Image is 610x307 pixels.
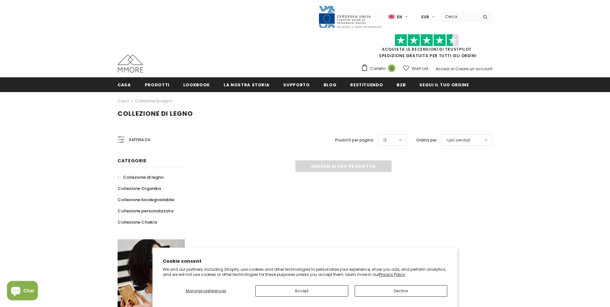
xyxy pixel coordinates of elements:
button: Accept [255,285,348,297]
button: Decline [355,285,448,297]
span: SPEDIZIONE GRATUITA PER TUTTI GLI ORDINI [361,37,492,58]
a: Collezione Organika [118,183,161,194]
a: Accedi [436,66,449,72]
a: La nostra storia [224,77,269,92]
a: Javni Razpis [318,14,382,19]
span: B2B [397,82,406,88]
img: Javni Razpis [318,5,382,29]
a: Acquista le recensioni di TrustPilot [382,47,472,52]
span: 0 [388,64,395,72]
span: Collezione personalizzata [118,208,173,214]
input: Search Site [441,12,478,21]
span: Raffina da [129,136,150,143]
h2: Cookie consent [163,258,447,265]
span: Restituendo [350,82,383,88]
span: Categorie [118,158,146,164]
img: Fidati di Pilot Stars [395,34,459,47]
a: Collezione di legno [135,98,172,104]
img: Casi MMORE [118,55,143,72]
span: Collezione Organika [118,185,161,192]
inbox-online-store-chat: Shopify online store chat [5,281,40,302]
span: Segui il tuo ordine [419,82,469,88]
span: Collezione di legno [123,174,164,180]
span: 12 [383,137,387,143]
span: I più venduti [447,137,470,143]
span: supporto [283,82,309,88]
span: Casa [118,82,131,88]
span: EUR [421,14,429,20]
a: Prodotti [145,77,169,92]
a: B2B [397,77,406,92]
a: Carrello 0 [361,64,399,73]
span: Wish List [412,65,428,72]
a: Lookbook [183,77,210,92]
span: or [450,66,454,72]
a: Wish List [403,63,428,74]
a: Blog [324,77,337,92]
span: en [397,14,402,20]
span: La nostra storia [224,82,269,88]
a: Casa [118,97,129,105]
span: Collezione Chakra [118,219,157,225]
a: Collezione biodegradabile [118,194,174,205]
button: Manage preferences [163,285,249,297]
img: i-lang-1.png [389,14,394,20]
a: Collezione di legno [118,172,164,183]
a: Segui il tuo ordine [419,77,469,92]
span: Collezione biodegradabile [118,197,174,203]
a: Privacy Policy [379,272,405,277]
a: Collezione personalizzata [118,205,173,217]
span: Lookbook [183,82,210,88]
span: Blog [324,82,337,88]
a: Collezione Chakra [118,217,157,228]
span: Carrello [370,65,385,72]
a: Restituendo [350,77,383,92]
span: Manage preferences [186,288,226,294]
span: Collezione di legno [118,109,193,118]
a: supporto [283,77,309,92]
span: Prodotti [145,82,169,88]
p: We and our partners, including Shopify, use cookies and other technologies to personalize your ex... [163,267,447,277]
label: Prodotti per pagina [335,137,373,143]
a: Creare un account [455,66,492,72]
a: Casa [118,77,131,92]
label: Ordina per [416,137,437,143]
